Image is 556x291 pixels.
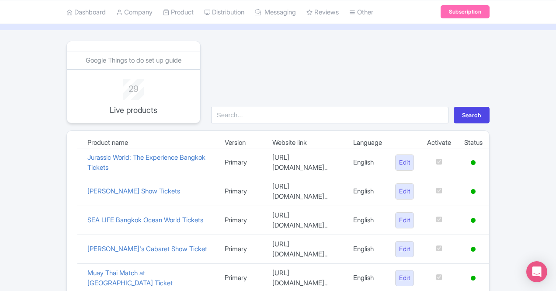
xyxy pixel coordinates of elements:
td: [URL][DOMAIN_NAME].. [266,148,347,177]
td: [URL][DOMAIN_NAME].. [266,206,347,235]
td: [URL][DOMAIN_NAME].. [266,177,347,206]
a: Edit [395,154,414,171]
td: [URL][DOMAIN_NAME].. [266,235,347,264]
td: Product name [81,138,218,148]
a: Edit [395,241,414,257]
td: Primary [218,177,266,206]
td: Activate [420,138,458,148]
td: English [347,206,389,235]
td: English [347,148,389,177]
a: Edit [395,212,414,228]
button: Search [454,107,490,123]
a: [PERSON_NAME] Show Tickets [87,187,180,195]
div: 29 [108,79,159,95]
td: English [347,177,389,206]
input: Search... [211,107,448,123]
td: Status [458,138,489,148]
td: Primary [218,235,266,264]
td: Website link [266,138,347,148]
a: Edit [395,183,414,200]
td: Primary [218,148,266,177]
p: Live products [108,104,159,116]
a: Muay Thai Match at [GEOGRAPHIC_DATA] Ticket [87,269,173,287]
a: SEA LIFE Bangkok Ocean World Tickets [87,216,203,224]
td: Version [218,138,266,148]
a: [PERSON_NAME]'s Cabaret Show Ticket [87,245,207,253]
div: Open Intercom Messenger [526,261,547,282]
td: Language [347,138,389,148]
a: Jurassic World: The Experience Bangkok Tickets [87,153,205,172]
a: Google Things to do set up guide [86,56,181,64]
td: English [347,235,389,264]
a: Edit [395,270,414,286]
td: Primary [218,206,266,235]
a: Subscription [441,5,490,18]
